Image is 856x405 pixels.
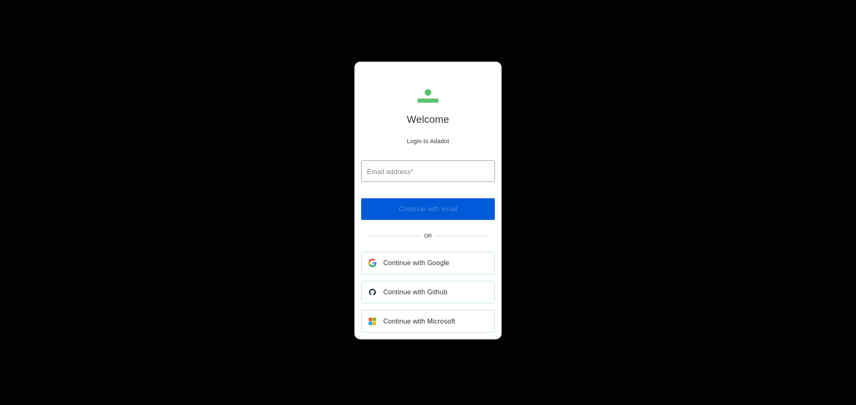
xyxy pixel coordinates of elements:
[361,198,495,220] span: Enter an email to continue
[407,114,449,125] h1: Welcome
[361,310,495,332] a: Continue with Microsoft
[383,286,448,298] span: Continue with Github
[378,85,478,150] div: Adadot
[383,315,455,327] span: Continue with Microsoft
[361,251,495,274] a: Continue with Google
[383,257,449,268] span: Continue with Google
[417,85,439,107] img: Adadot
[407,138,449,144] p: Login to Adadot
[361,281,495,303] a: Continue with Github
[424,233,432,238] span: Or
